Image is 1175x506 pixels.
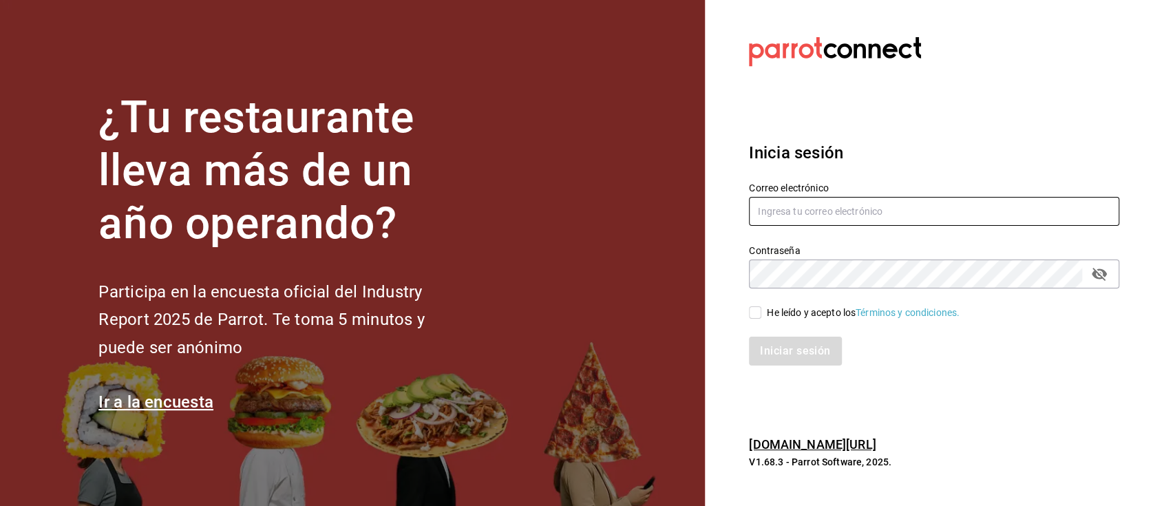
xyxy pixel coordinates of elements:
a: [DOMAIN_NAME][URL] [749,437,876,452]
p: V1.68.3 - Parrot Software, 2025. [749,455,1119,469]
a: Términos y condiciones. [856,307,960,318]
label: Contraseña [749,246,1119,255]
a: Ir a la encuesta [98,392,213,412]
h3: Inicia sesión [749,140,1119,165]
div: He leído y acepto los [767,306,960,320]
input: Ingresa tu correo electrónico [749,197,1119,226]
h1: ¿Tu restaurante lleva más de un año operando? [98,92,470,250]
h2: Participa en la encuesta oficial del Industry Report 2025 de Parrot. Te toma 5 minutos y puede se... [98,278,470,362]
label: Correo electrónico [749,183,1119,193]
button: passwordField [1088,262,1111,286]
